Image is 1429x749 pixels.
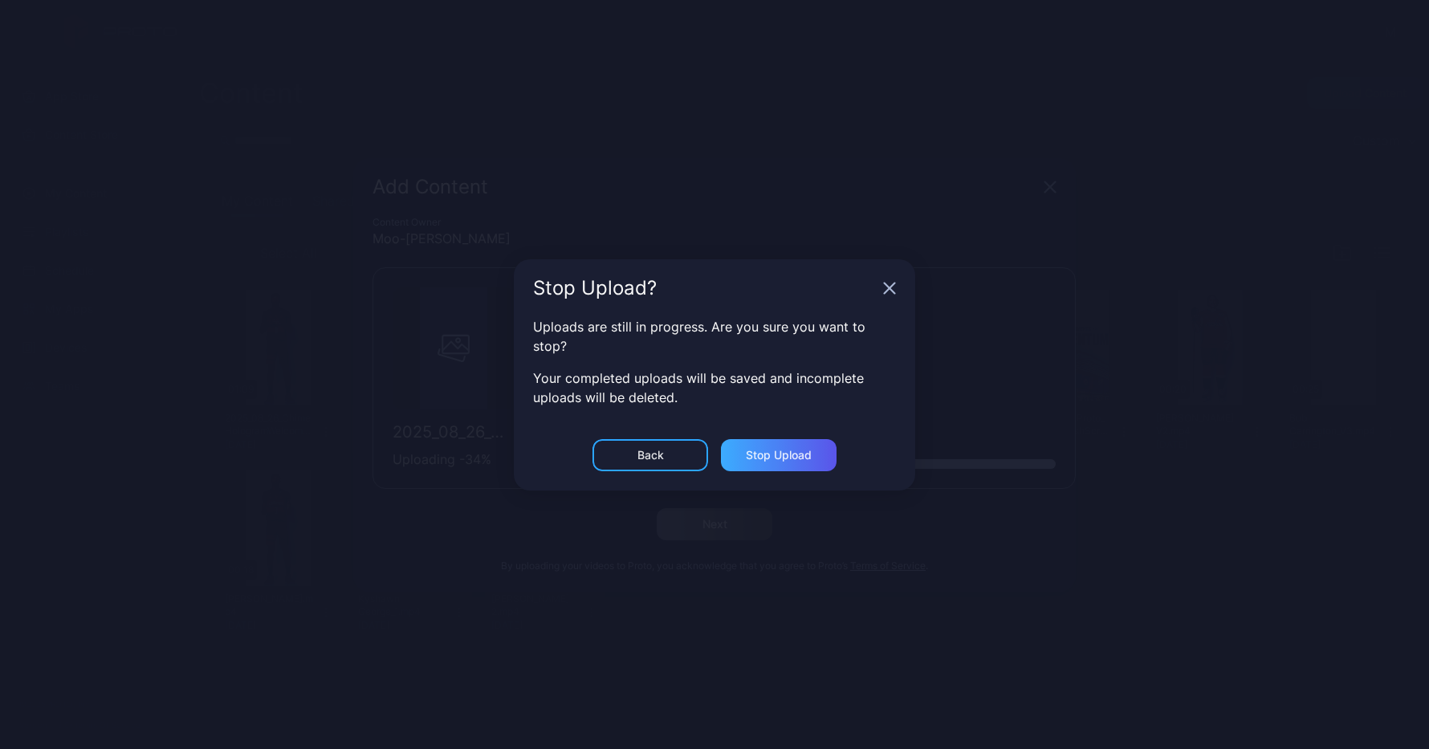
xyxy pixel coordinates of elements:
div: Back [637,449,664,462]
button: Back [592,439,708,471]
p: Uploads are still in progress. Are you sure you want to stop? [533,317,896,356]
p: Your completed uploads will be saved and incomplete uploads will be deleted. [533,368,896,407]
div: Stop Upload [746,449,812,462]
div: Stop Upload? [533,279,877,298]
button: Stop Upload [721,439,837,471]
